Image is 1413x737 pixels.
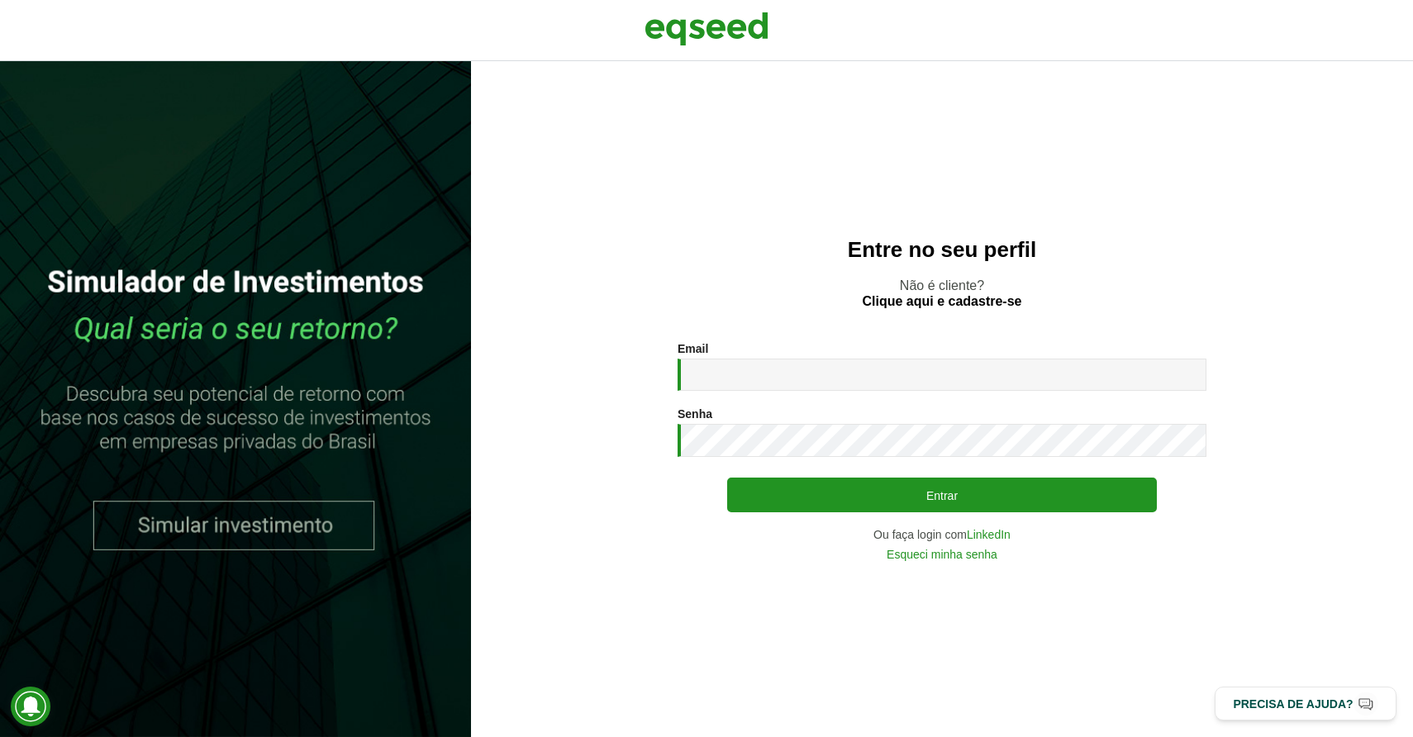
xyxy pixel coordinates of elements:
a: Clique aqui e cadastre-se [863,295,1022,308]
p: Não é cliente? [504,278,1380,309]
a: Esqueci minha senha [887,549,997,560]
a: LinkedIn [967,529,1011,540]
button: Entrar [727,478,1157,512]
div: Ou faça login com [678,529,1206,540]
img: EqSeed Logo [645,8,768,50]
label: Senha [678,408,712,420]
label: Email [678,343,708,354]
h2: Entre no seu perfil [504,238,1380,262]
